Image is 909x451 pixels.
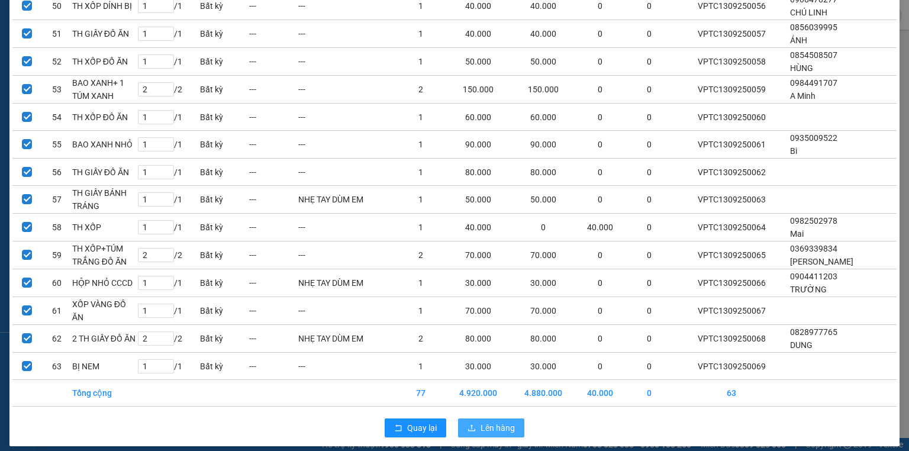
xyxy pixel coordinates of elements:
[199,186,249,214] td: Bất kỳ
[446,131,511,159] td: 90.000
[790,133,837,143] span: 0935009522
[42,297,72,325] td: 61
[790,22,837,32] span: 0856039995
[674,76,789,104] td: VPTC1309250059
[72,380,137,407] td: Tổng cộng
[674,131,789,159] td: VPTC1309250061
[298,20,396,48] td: ---
[397,159,446,186] td: 1
[674,20,789,48] td: VPTC1309250057
[625,297,674,325] td: 0
[576,76,625,104] td: 0
[137,131,199,159] td: / 1
[790,78,837,88] span: 0984491707
[199,159,249,186] td: Bất kỳ
[625,380,674,407] td: 0
[298,104,396,131] td: ---
[511,159,576,186] td: 80.000
[625,159,674,186] td: 0
[137,76,199,104] td: / 2
[674,159,789,186] td: VPTC1309250062
[137,104,199,131] td: / 1
[249,186,298,214] td: ---
[625,325,674,353] td: 0
[397,48,446,76] td: 1
[674,380,789,407] td: 63
[511,269,576,297] td: 30.000
[249,269,298,297] td: ---
[458,418,524,437] button: uploadLên hàng
[72,269,137,297] td: HỘP NHỎ CCCD
[674,214,789,241] td: VPTC1309250064
[625,186,674,214] td: 0
[446,159,511,186] td: 80.000
[249,159,298,186] td: ---
[72,214,137,241] td: TH XỐP
[511,325,576,353] td: 80.000
[298,76,396,104] td: ---
[576,353,625,380] td: 0
[137,159,199,186] td: / 1
[72,297,137,325] td: XỐP VÀNG ĐỒ ĂN
[446,241,511,269] td: 70.000
[72,48,137,76] td: TH XỐP ĐỒ ĂN
[249,48,298,76] td: ---
[199,325,249,353] td: Bất kỳ
[407,421,437,434] span: Quay lại
[625,48,674,76] td: 0
[42,159,72,186] td: 56
[576,20,625,48] td: 0
[790,36,807,45] span: ÁNH
[249,214,298,241] td: ---
[625,214,674,241] td: 0
[15,76,65,132] b: An Anh Limousine
[511,76,576,104] td: 150.000
[397,353,446,380] td: 1
[42,104,72,131] td: 54
[385,418,446,437] button: rollbackQuay lại
[790,327,837,337] span: 0828977765
[397,325,446,353] td: 2
[72,186,137,214] td: TH GIẤY BÁNH TRÁNG
[790,285,827,294] span: TRƯỜNG
[298,297,396,325] td: ---
[199,20,249,48] td: Bất kỳ
[625,241,674,269] td: 0
[446,214,511,241] td: 40.000
[576,241,625,269] td: 0
[199,131,249,159] td: Bất kỳ
[72,76,137,104] td: BAO XANH+ 1 TÚM XANH
[42,186,72,214] td: 57
[42,241,72,269] td: 59
[137,325,199,353] td: / 2
[42,269,72,297] td: 60
[249,20,298,48] td: ---
[42,131,72,159] td: 55
[397,76,446,104] td: 2
[481,421,515,434] span: Lên hàng
[446,269,511,297] td: 30.000
[397,380,446,407] td: 77
[625,269,674,297] td: 0
[511,353,576,380] td: 30.000
[137,48,199,76] td: / 1
[576,159,625,186] td: 0
[42,20,72,48] td: 51
[674,297,789,325] td: VPTC1309250067
[446,20,511,48] td: 40.000
[446,186,511,214] td: 50.000
[397,104,446,131] td: 1
[249,76,298,104] td: ---
[199,214,249,241] td: Bất kỳ
[790,146,797,156] span: Bi
[137,241,199,269] td: / 2
[511,186,576,214] td: 50.000
[625,104,674,131] td: 0
[511,214,576,241] td: 0
[298,186,396,214] td: NHẸ TAY DÙM EM
[72,131,137,159] td: BAO XANH NHỎ
[199,76,249,104] td: Bất kỳ
[137,353,199,380] td: / 1
[298,241,396,269] td: ---
[576,380,625,407] td: 40.000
